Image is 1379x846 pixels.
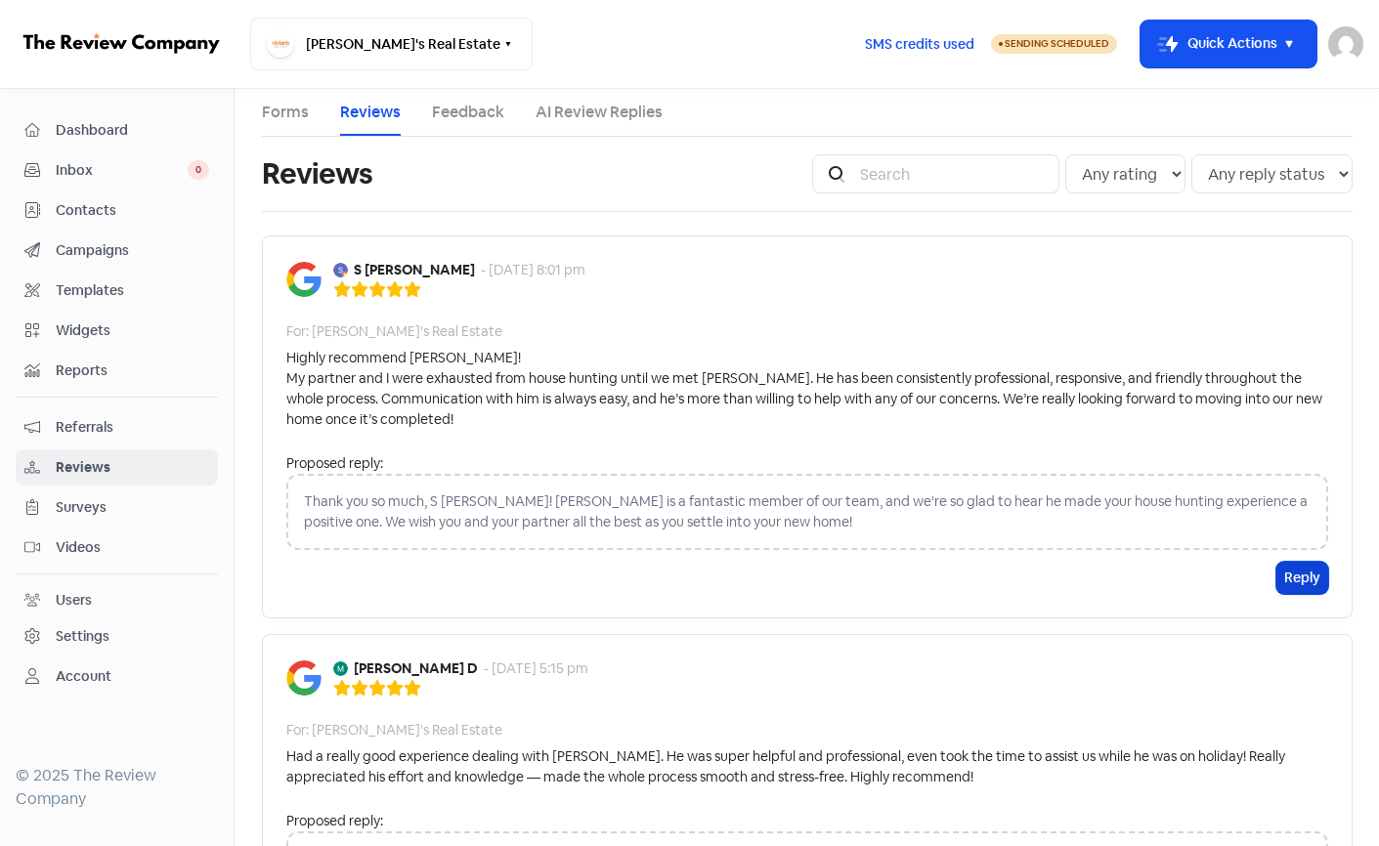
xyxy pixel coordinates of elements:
a: Referrals [16,409,218,445]
a: Feedback [432,101,504,124]
a: Campaigns [16,233,218,269]
a: Reports [16,353,218,389]
div: - [DATE] 8:01 pm [481,260,585,280]
div: Users [56,590,92,611]
span: Templates [56,280,209,301]
div: Had a really good experience dealing with [PERSON_NAME]. He was super helpful and professional, e... [286,746,1328,787]
a: Reviews [16,449,218,486]
button: Quick Actions [1141,21,1316,67]
div: For: [PERSON_NAME]'s Real Estate [286,321,502,342]
a: Surveys [16,489,218,526]
span: Contacts [56,200,209,221]
span: SMS credits used [865,34,974,55]
a: Videos [16,529,218,566]
img: Avatar [333,263,348,277]
a: Settings [16,618,218,655]
a: Inbox 0 [16,152,218,189]
a: Contacts [16,192,218,229]
span: Inbox [56,160,188,181]
img: Image [286,262,322,297]
b: S [PERSON_NAME] [354,260,475,280]
b: [PERSON_NAME] D [354,658,478,679]
div: Proposed reply: [286,811,1328,831]
a: Reviews [340,101,401,124]
div: - [DATE] 5:15 pm [484,658,588,679]
span: Campaigns [56,240,209,261]
h1: Reviews [262,143,373,205]
div: Account [56,666,111,687]
div: Thank you so much, S [PERSON_NAME]! [PERSON_NAME] is a fantastic member of our team, and we're so... [286,474,1328,550]
img: User [1328,26,1363,62]
span: Reports [56,360,209,381]
span: Dashboard [56,120,209,141]
div: Highly recommend [PERSON_NAME]! My partner and I were exhausted from house hunting until we met [... [286,348,1328,430]
a: Templates [16,273,218,309]
span: Widgets [56,320,209,341]
span: Surveys [56,497,209,518]
span: Videos [56,537,209,558]
span: Referrals [56,417,209,438]
a: Users [16,582,218,618]
button: Reply [1276,562,1328,594]
a: Dashboard [16,112,218,148]
span: Sending Scheduled [1005,37,1109,50]
a: Account [16,658,218,695]
div: For: [PERSON_NAME]'s Real Estate [286,720,502,740]
a: SMS credits used [848,32,991,53]
div: Proposed reply: [286,453,1328,474]
a: Forms [262,101,309,124]
a: Widgets [16,313,218,349]
div: Settings [56,626,109,647]
input: Search [848,154,1059,193]
div: © 2025 The Review Company [16,764,218,811]
span: 0 [188,160,209,180]
img: Avatar [333,661,348,676]
img: Image [286,660,322,696]
a: Sending Scheduled [991,32,1117,56]
span: Reviews [56,457,209,478]
a: AI Review Replies [536,101,663,124]
button: [PERSON_NAME]'s Real Estate [250,18,533,70]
